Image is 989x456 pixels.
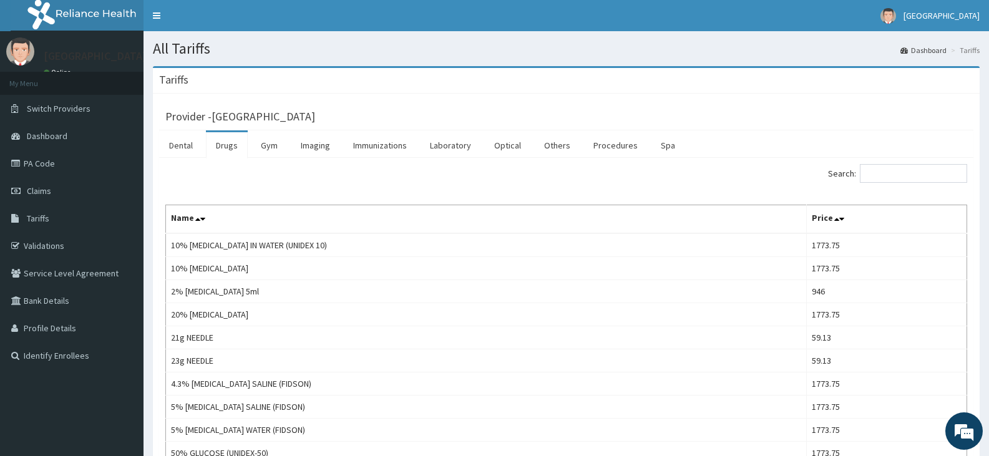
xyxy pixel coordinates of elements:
[880,8,896,24] img: User Image
[343,132,417,158] a: Immunizations
[807,205,967,234] th: Price
[166,303,807,326] td: 20% [MEDICAL_DATA]
[807,233,967,257] td: 1773.75
[807,372,967,395] td: 1773.75
[27,185,51,196] span: Claims
[159,132,203,158] a: Dental
[900,45,947,56] a: Dashboard
[166,372,807,395] td: 4.3% [MEDICAL_DATA] SALINE (FIDSON)
[6,37,34,65] img: User Image
[807,303,967,326] td: 1773.75
[166,280,807,303] td: 2% [MEDICAL_DATA] 5ml
[166,326,807,349] td: 21g NEEDLE
[828,164,967,183] label: Search:
[484,132,531,158] a: Optical
[44,68,74,77] a: Online
[807,280,967,303] td: 946
[153,41,980,57] h1: All Tariffs
[807,349,967,372] td: 59.13
[206,132,248,158] a: Drugs
[651,132,685,158] a: Spa
[166,257,807,280] td: 10% [MEDICAL_DATA]
[807,326,967,349] td: 59.13
[583,132,648,158] a: Procedures
[860,164,967,183] input: Search:
[904,10,980,21] span: [GEOGRAPHIC_DATA]
[159,74,188,85] h3: Tariffs
[27,213,49,224] span: Tariffs
[44,51,147,62] p: [GEOGRAPHIC_DATA]
[807,257,967,280] td: 1773.75
[534,132,580,158] a: Others
[807,395,967,419] td: 1773.75
[166,233,807,257] td: 10% [MEDICAL_DATA] IN WATER (UNIDEX 10)
[948,45,980,56] li: Tariffs
[27,103,90,114] span: Switch Providers
[166,419,807,442] td: 5% [MEDICAL_DATA] WATER (FIDSON)
[166,349,807,372] td: 23g NEEDLE
[166,205,807,234] th: Name
[166,395,807,419] td: 5% [MEDICAL_DATA] SALINE (FIDSON)
[165,111,315,122] h3: Provider - [GEOGRAPHIC_DATA]
[251,132,288,158] a: Gym
[27,130,67,142] span: Dashboard
[291,132,340,158] a: Imaging
[807,419,967,442] td: 1773.75
[420,132,481,158] a: Laboratory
